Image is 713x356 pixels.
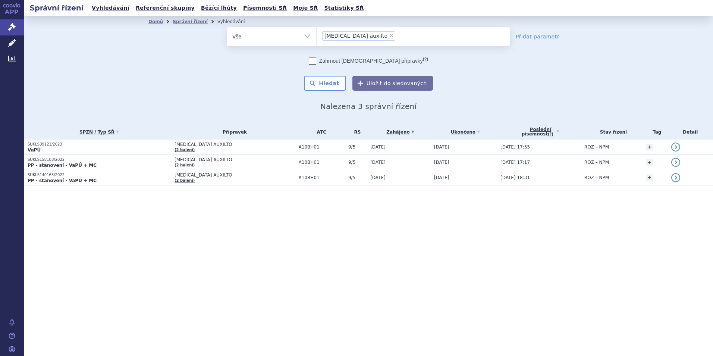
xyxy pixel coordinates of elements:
strong: VaPÚ [28,147,41,153]
a: Poslednípísemnost(?) [500,124,581,140]
a: Správní řízení [173,19,208,24]
h2: Správní řízení [24,3,89,13]
span: [MEDICAL_DATA] AUXILTO [175,172,295,178]
a: Přidat parametr [516,33,559,40]
a: + [646,159,653,166]
a: detail [671,173,680,182]
span: [DATE] [370,160,386,165]
a: (2 balení) [175,163,195,167]
a: Moje SŘ [291,3,320,13]
span: [MEDICAL_DATA] AUXILTO [175,157,295,162]
a: (2 balení) [175,178,195,182]
strong: PP - stanovení - VaPÚ + MC [28,178,97,183]
span: [MEDICAL_DATA] auxilto [324,33,387,38]
span: [DATE] [370,175,386,180]
span: A10BH01 [299,144,345,150]
p: SUKLS39121/2023 [28,142,171,147]
span: [MEDICAL_DATA] AUXILTO [175,142,295,147]
th: Tag [643,124,668,140]
span: Nalezena 3 správní řízení [320,102,417,111]
a: Písemnosti SŘ [241,3,289,13]
a: Běžící lhůty [199,3,239,13]
span: [DATE] [434,175,449,180]
a: + [646,174,653,181]
th: Přípravek [171,124,295,140]
a: detail [671,143,680,152]
span: [DATE] [434,160,449,165]
label: Zahrnout [DEMOGRAPHIC_DATA] přípravky [309,57,428,65]
strong: PP - stanovení - VaPÚ + MC [28,163,97,168]
th: RS [345,124,367,140]
abbr: (?) [548,132,553,137]
th: ATC [295,124,345,140]
a: (2 balení) [175,148,195,152]
a: Ukončeno [434,127,497,137]
a: SPZN / Typ SŘ [28,127,171,137]
p: SUKLS158108/2022 [28,157,171,162]
span: [DATE] [370,144,386,150]
a: detail [671,158,680,167]
span: A10BH01 [299,160,345,165]
span: ROZ – NPM [584,160,609,165]
span: 9/5 [348,175,367,180]
span: 9/5 [348,144,367,150]
span: [DATE] 17:55 [500,144,530,150]
p: SUKLS140165/2022 [28,172,171,178]
span: × [389,33,394,38]
a: Domů [148,19,163,24]
th: Detail [668,124,713,140]
span: [DATE] [434,144,449,150]
input: [MEDICAL_DATA] auxilto [398,31,402,40]
span: ROZ – NPM [584,144,609,150]
span: ROZ – NPM [584,175,609,180]
a: Zahájeno [370,127,430,137]
li: Vyhledávání [217,16,255,27]
a: Referenční skupiny [134,3,197,13]
abbr: (?) [423,57,428,62]
button: Uložit do sledovaných [352,76,433,91]
button: Hledat [304,76,346,91]
span: [DATE] 18:31 [500,175,530,180]
span: [DATE] 17:17 [500,160,530,165]
a: + [646,144,653,150]
th: Stav řízení [581,124,643,140]
span: 9/5 [348,160,367,165]
a: Statistiky SŘ [322,3,366,13]
a: Vyhledávání [89,3,132,13]
span: A10BH01 [299,175,345,180]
